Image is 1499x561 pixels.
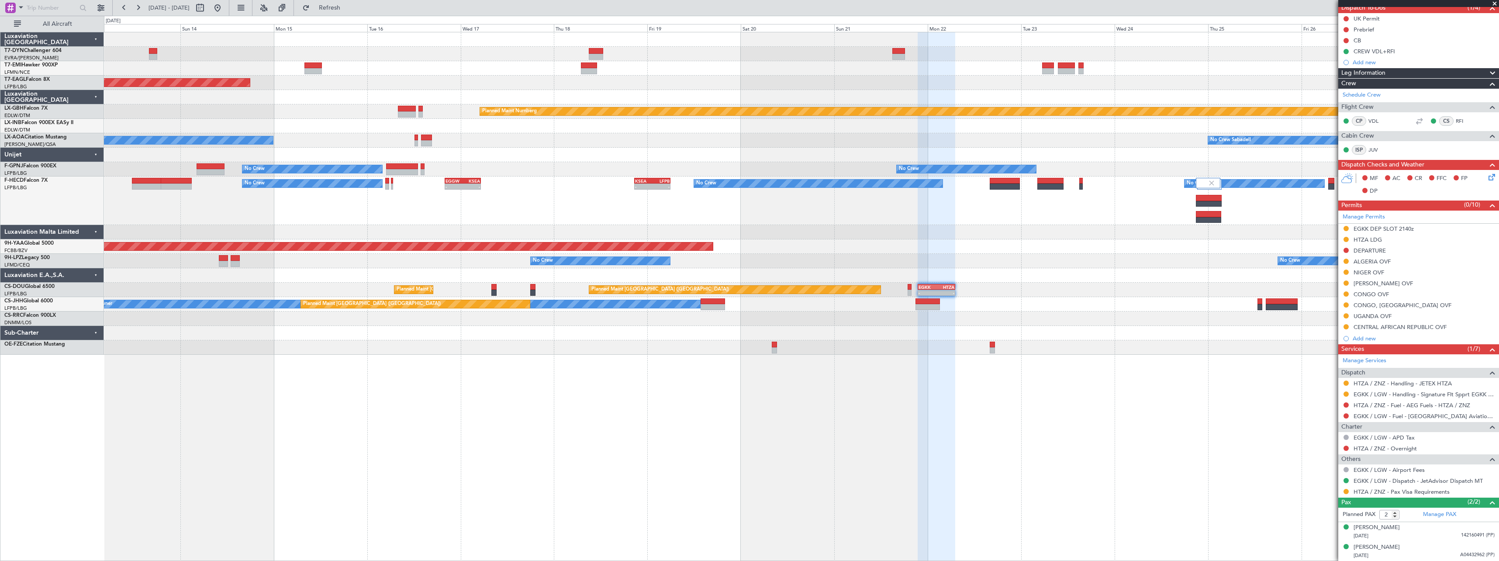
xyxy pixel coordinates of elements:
div: CONGO OVF [1354,291,1389,298]
div: Sun 14 [180,24,274,32]
span: T7-DYN [4,48,24,53]
div: Planned Maint [GEOGRAPHIC_DATA] ([GEOGRAPHIC_DATA]) [303,298,441,311]
div: NIGER OVF [1354,269,1384,276]
div: No Crew [533,254,553,267]
span: T7-EMI [4,62,21,68]
a: T7-EAGLFalcon 8X [4,77,50,82]
span: Refresh [311,5,348,11]
span: LX-GBH [4,106,24,111]
span: [DATE] [1354,533,1368,539]
div: No Crew [1187,177,1207,190]
div: EGGW [446,178,463,184]
span: DP [1370,187,1378,196]
div: EGKK DEP SLOT 2140z [1354,225,1414,232]
div: Sat 20 [741,24,834,32]
a: LX-INBFalcon 900EX EASy II [4,120,73,125]
div: Planned Maint Nurnberg [482,105,537,118]
span: T7-EAGL [4,77,26,82]
a: EDLW/DTM [4,127,30,133]
span: Leg Information [1341,68,1385,78]
div: HTZA LDG [1354,236,1382,243]
span: LX-INB [4,120,21,125]
div: [PERSON_NAME] [1354,523,1400,532]
div: DEPARTURE [1354,247,1386,254]
span: Dispatch Checks and Weather [1341,160,1424,170]
div: No Crew [245,177,265,190]
div: Planned Maint [GEOGRAPHIC_DATA] ([GEOGRAPHIC_DATA]) [397,283,534,296]
div: [DATE] [106,17,121,25]
div: No Crew [696,177,716,190]
div: No Crew [1280,254,1300,267]
div: Wed 17 [461,24,554,32]
a: CS-JHHGlobal 6000 [4,298,53,304]
div: Add new [1353,59,1495,66]
span: Crew [1341,79,1356,89]
span: Dispatch [1341,368,1365,378]
a: CS-DOUGlobal 6500 [4,284,55,289]
span: Cabin Crew [1341,131,1374,141]
div: Thu 25 [1208,24,1302,32]
a: HTZA / ZNZ - Fuel - AEG Fuels - HTZA / ZNZ [1354,402,1470,409]
div: No Crew [899,163,919,176]
div: Mon 15 [274,24,367,32]
span: Pax [1341,498,1351,508]
a: F-GPNJFalcon 900EX [4,163,56,169]
div: CREW VDL+RFI [1354,48,1395,55]
a: EGKK / LGW - Dispatch - JetAdvisor Dispatch MT [1354,477,1483,485]
a: CS-RRCFalcon 900LX [4,313,56,318]
div: CENTRAL AFRICAN REPUBLIC OVF [1354,323,1447,331]
a: LFPB/LBG [4,83,27,90]
div: HTZA [936,284,954,290]
a: LFMD/CEQ [4,262,30,268]
div: Tue 16 [367,24,461,32]
span: (2/2) [1468,497,1480,506]
div: Tue 23 [1021,24,1115,32]
span: 9H-YAA [4,241,24,246]
span: F-GPNJ [4,163,23,169]
div: Sun 21 [834,24,928,32]
span: Charter [1341,422,1362,432]
button: All Aircraft [10,17,95,31]
div: LFPB [652,178,669,184]
a: Schedule Crew [1343,91,1381,100]
span: FFC [1437,174,1447,183]
a: EGKK / LGW - APD Tax [1354,434,1415,441]
a: EGKK / LGW - Handling - Signature Flt Spprt EGKK / LGW [1354,391,1495,398]
a: 9H-LPZLegacy 500 [4,255,50,260]
span: Flight Crew [1341,102,1374,112]
span: F-HECD [4,178,24,183]
a: HTZA / ZNZ - Pax Visa Requirements [1354,488,1450,495]
span: (0/10) [1464,200,1480,209]
a: 9H-YAAGlobal 5000 [4,241,54,246]
a: Manage Services [1343,357,1386,365]
img: gray-close.svg [1208,179,1216,187]
a: JUV [1368,146,1388,154]
div: - [936,290,954,295]
span: AC [1392,174,1400,183]
a: EGKK / LGW - Airport Fees [1354,466,1425,474]
div: UK Permit [1354,15,1380,22]
div: Mon 22 [928,24,1021,32]
div: Prebrief [1354,26,1374,33]
a: EVRA/[PERSON_NAME] [4,55,59,61]
div: [PERSON_NAME] OVF [1354,280,1413,287]
a: HTZA / ZNZ - Overnight [1354,445,1417,452]
span: CR [1415,174,1422,183]
div: EGKK [919,284,936,290]
a: HTZA / ZNZ - Handling - JETEX HTZA [1354,380,1452,387]
div: - [463,184,480,189]
a: T7-DYNChallenger 604 [4,48,62,53]
span: CS-DOU [4,284,25,289]
div: CB [1354,37,1361,44]
div: UGANDA OVF [1354,312,1392,320]
a: [PERSON_NAME]/QSA [4,141,56,148]
div: No Crew Sabadell [1210,134,1251,147]
div: CS [1439,116,1454,126]
span: Services [1341,344,1364,354]
div: - [635,184,652,189]
a: VDL [1368,117,1388,125]
span: LX-AOA [4,135,24,140]
span: (1/4) [1468,3,1480,12]
div: Fri 19 [647,24,741,32]
a: LFPB/LBG [4,291,27,297]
